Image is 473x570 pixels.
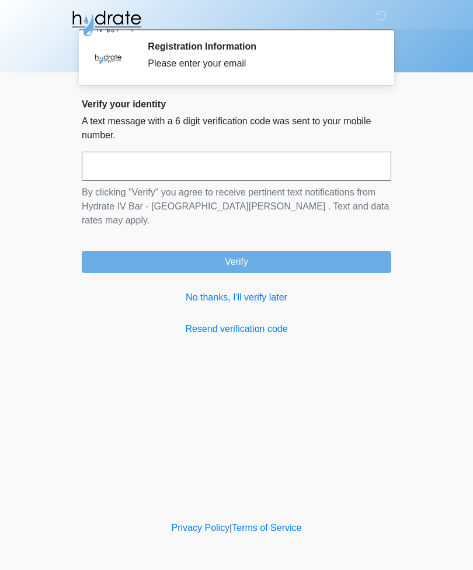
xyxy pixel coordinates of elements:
a: Privacy Policy [172,523,230,533]
p: By clicking "Verify" you agree to receive pertinent text notifications from Hydrate IV Bar - [GEO... [82,186,391,228]
img: Agent Avatar [91,41,126,76]
button: Verify [82,251,391,273]
p: A text message with a 6 digit verification code was sent to your mobile number. [82,114,391,142]
div: Please enter your email [148,57,374,71]
img: Hydrate IV Bar - Fort Collins Logo [70,9,142,38]
h2: Verify your identity [82,99,391,110]
a: | [229,523,232,533]
a: No thanks, I'll verify later [82,291,391,305]
a: Resend verification code [82,322,391,336]
a: Terms of Service [232,523,301,533]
